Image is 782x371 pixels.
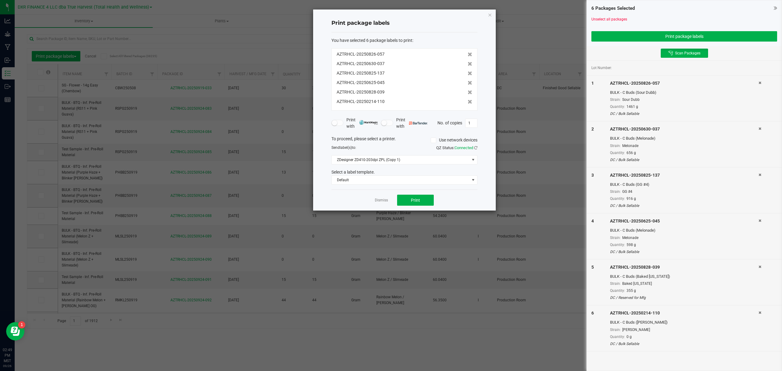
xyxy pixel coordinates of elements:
[622,328,650,332] span: [PERSON_NAME]
[591,173,594,178] span: 3
[627,335,632,339] span: 0 g
[591,310,594,315] span: 6
[622,281,652,286] span: Baked [US_STATE]
[340,145,352,150] span: label(s)
[591,265,594,270] span: 5
[610,189,621,194] span: Strain:
[327,136,482,145] div: To proceed, please select a printer.
[455,145,473,150] span: Connected
[622,97,640,102] span: Sour Dubb
[337,79,385,86] span: AZTRHCL-20250625-045
[591,219,594,223] span: 4
[337,70,385,76] span: AZTRHCL-20250825-137
[331,145,356,150] span: Send to:
[436,145,477,150] span: QZ Status:
[6,322,24,340] iframe: Resource center
[396,117,428,130] span: Print with
[437,120,462,125] span: No. of copies
[610,182,758,188] div: BULK - C Buds (GG #4)
[610,111,758,116] div: DC / Bulk Sellable
[591,31,777,42] button: Print package labels
[622,189,632,194] span: GG #4
[337,61,385,67] span: AZTRHCL-20250630-037
[610,288,625,293] span: Quantity:
[627,197,636,201] span: 916 g
[610,197,625,201] span: Quantity:
[610,264,758,270] div: AZTRHCL-20250828-039
[337,89,385,95] span: AZTRHCL-20250828-039
[610,203,758,208] div: DC / Bulk Sellable
[610,328,621,332] span: Strain:
[610,319,758,325] div: BULK - C Buds ([PERSON_NAME])
[327,169,482,175] div: Select a label template.
[591,17,627,21] a: Unselect all packages
[610,335,625,339] span: Quantity:
[610,157,758,163] div: DC / Bulk Sellable
[337,98,385,105] span: AZTRHCL-20250214-110
[610,105,625,109] span: Quantity:
[591,127,594,131] span: 2
[622,144,638,148] span: Melonade
[627,151,636,155] span: 656 g
[411,198,420,203] span: Print
[591,65,612,71] span: Lot Number:
[610,135,758,141] div: BULK - C Buds (Melonade)
[610,274,758,280] div: BULK - C Buds (Baked [US_STATE])
[610,172,758,178] div: AZTRHCL-20250825-137
[610,227,758,233] div: BULK - C Buds (Melonade)
[359,120,378,125] img: mark_magic_cybra.png
[610,341,758,347] div: DC / Bulk Sellable
[409,122,428,125] img: bartender.png
[610,310,758,316] div: AZTRHCL-20250214-110
[627,288,636,293] span: 355 g
[610,144,621,148] span: Strain:
[610,236,621,240] span: Strain:
[622,236,638,240] span: Melonade
[431,137,477,143] label: Use network devices
[331,19,477,27] h4: Print package labels
[610,90,758,96] div: BULK - C Buds (Sour Dubb)
[610,295,758,300] div: DC / Reserved for Mfg
[610,243,625,247] span: Quantity:
[610,281,621,286] span: Strain:
[332,156,470,164] span: ZDesigner ZD410-203dpi ZPL (Copy 1)
[627,243,636,247] span: 598 g
[346,117,378,130] span: Print with
[337,51,385,57] span: AZTRHCL-20250826-057
[591,81,594,86] span: 1
[610,97,621,102] span: Strain:
[610,218,758,224] div: AZTRHCL-20250625-045
[331,37,477,44] div: :
[610,80,758,86] div: AZTRHCL-20250826-057
[610,126,758,132] div: AZTRHCL-20250630-037
[332,176,470,184] span: Default
[375,198,388,203] a: Dismiss
[610,151,625,155] span: Quantity:
[331,38,412,43] span: You have selected 6 package labels to print
[675,51,700,56] span: Scan Packages
[610,249,758,255] div: DC / Bulk Sellable
[18,321,25,329] iframe: Resource center unread badge
[397,195,434,206] button: Print
[627,105,638,109] span: 1461 g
